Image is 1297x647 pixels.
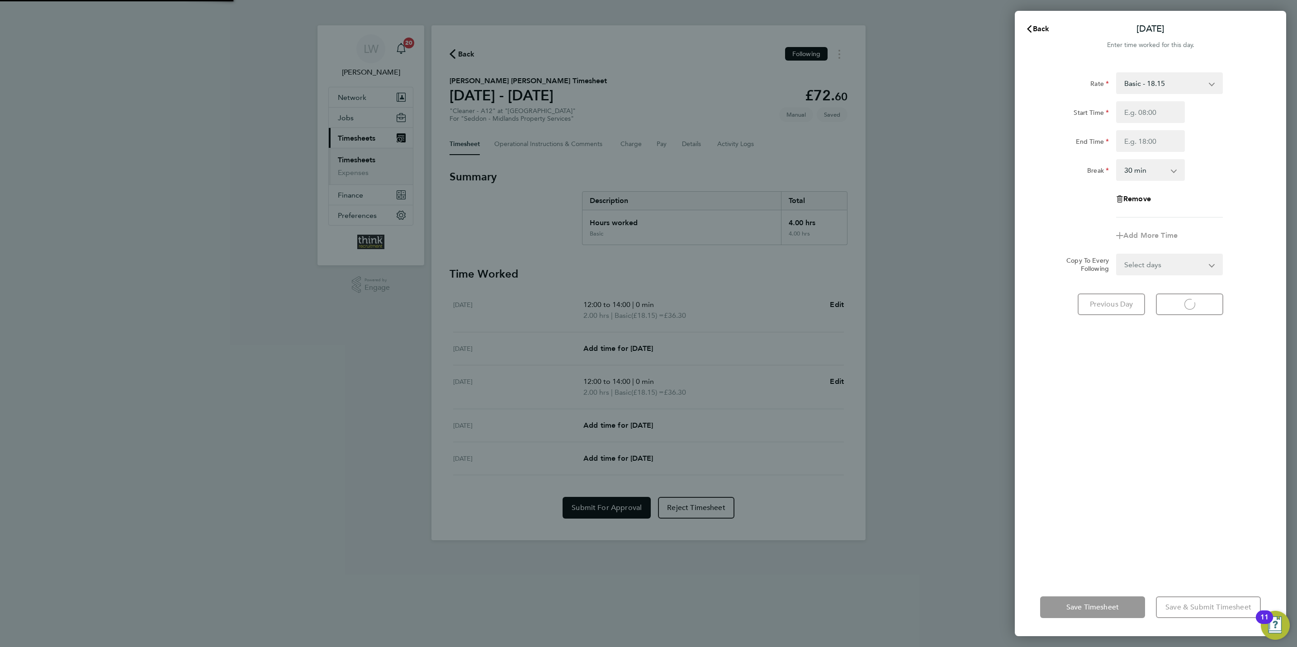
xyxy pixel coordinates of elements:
label: Copy To Every Following [1059,256,1109,273]
span: Remove [1123,194,1151,203]
div: Enter time worked for this day. [1015,40,1286,51]
input: E.g. 08:00 [1116,101,1185,123]
button: Open Resource Center, 11 new notifications [1261,611,1290,640]
button: Remove [1116,195,1151,203]
div: 11 [1260,617,1269,629]
label: Start Time [1074,109,1109,119]
label: Break [1087,166,1109,177]
span: Back [1033,24,1050,33]
p: [DATE] [1136,23,1164,35]
label: End Time [1076,137,1109,148]
label: Rate [1090,80,1109,90]
button: Back [1017,20,1059,38]
input: E.g. 18:00 [1116,130,1185,152]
